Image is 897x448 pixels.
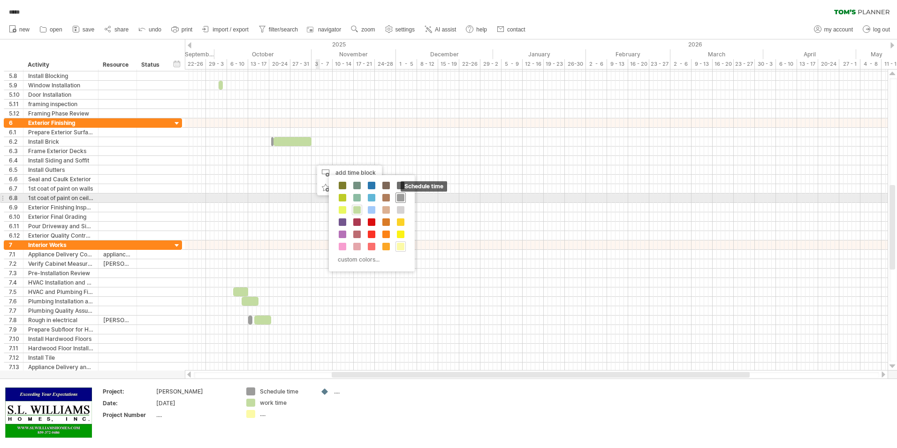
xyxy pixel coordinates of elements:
[9,325,23,334] div: 7.9
[824,26,853,33] span: my account
[28,316,93,324] div: Rough in electrical
[103,250,132,259] div: appliance loft
[586,59,607,69] div: 2 - 6
[860,59,882,69] div: 4 - 8
[28,100,93,108] div: framing inspection
[395,26,415,33] span: settings
[755,59,776,69] div: 30 - 3
[9,316,23,324] div: 7.8
[312,49,396,59] div: November 2025
[9,203,23,212] div: 6.9
[70,23,97,36] a: save
[312,59,333,69] div: 3 - 7
[28,231,93,240] div: Exterior Quality Control Check
[214,49,312,59] div: October 2025
[28,193,93,202] div: 1st coat of paint on ceilings
[9,165,23,174] div: 6.5
[28,128,93,137] div: Prepare Exterior Surfaces
[9,259,23,268] div: 7.2
[734,59,755,69] div: 23 - 27
[9,269,23,278] div: 7.3
[28,363,93,371] div: Appliance Delivery and Installation
[28,203,93,212] div: Exterior Finishing Inspection
[9,222,23,231] div: 6.11
[9,344,23,353] div: 7.11
[28,269,93,278] div: Pre-Installation Review
[9,184,23,193] div: 6.7
[317,180,382,195] div: add icon
[136,23,164,36] a: undo
[103,316,132,324] div: [PERSON_NAME]
[480,59,502,69] div: 29 - 2
[5,387,92,438] img: 72fb9cd1-5353-4b34-a6c1-95c40cbc2ec1.png
[361,26,375,33] span: zoom
[200,23,251,36] a: import / export
[334,387,385,395] div: ....
[182,26,192,33] span: print
[28,147,93,155] div: Frame Exterior Decks
[375,59,396,69] div: 24-28
[28,156,93,165] div: Install Siding and Soffit
[213,26,249,33] span: import / export
[156,387,235,395] div: [PERSON_NAME]
[349,23,378,36] a: zoom
[141,60,162,70] div: Status
[692,59,713,69] div: 9 - 13
[9,90,23,99] div: 5.10
[776,59,797,69] div: 6 - 10
[50,26,62,33] span: open
[670,59,692,69] div: 2 - 6
[9,193,23,202] div: 6.8
[873,26,890,33] span: log out
[28,287,93,296] div: HVAC and Plumbing Final Compliance Check
[860,23,893,36] a: log out
[185,59,206,69] div: 22-26
[9,175,23,184] div: 6.6
[290,59,312,69] div: 27 - 31
[28,118,93,127] div: Exterior Finishing
[9,212,23,221] div: 6.10
[28,222,93,231] div: Pour Driveway and Sidewalks
[28,334,93,343] div: Install Hardwood Floors
[464,23,490,36] a: help
[28,71,93,80] div: Install Blocking
[396,49,493,59] div: December 2025
[502,59,523,69] div: 5 - 9
[28,165,93,174] div: Install Gutters
[9,334,23,343] div: 7.10
[507,26,525,33] span: contact
[9,128,23,137] div: 6.1
[9,71,23,80] div: 5.8
[28,325,93,334] div: Prepare Subfloor for Hardwood and Tile Installation
[628,59,649,69] div: 16 - 20
[260,399,311,407] div: work time
[248,59,269,69] div: 13 - 17
[9,287,23,296] div: 7.5
[227,59,248,69] div: 6 - 10
[607,59,628,69] div: 9 - 13
[9,363,23,371] div: 7.13
[103,411,154,419] div: Project Number
[156,399,235,407] div: [DATE]
[417,59,438,69] div: 8 - 12
[206,59,227,69] div: 29 - 3
[318,26,341,33] span: navigator
[438,59,459,69] div: 15 - 19
[103,399,154,407] div: Date:
[459,59,480,69] div: 22-26
[9,109,23,118] div: 5.12
[334,253,407,266] div: custom colors...
[28,259,93,268] div: Verify Cabinet Measurements
[102,23,131,36] a: share
[149,26,161,33] span: undo
[9,297,23,306] div: 7.6
[523,59,544,69] div: 12 - 16
[493,49,586,59] div: January 2026
[333,59,354,69] div: 10 - 14
[9,240,23,249] div: 7
[649,59,670,69] div: 23 - 27
[9,147,23,155] div: 6.3
[156,411,235,419] div: ....
[839,59,860,69] div: 27 - 1
[354,59,375,69] div: 17 - 21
